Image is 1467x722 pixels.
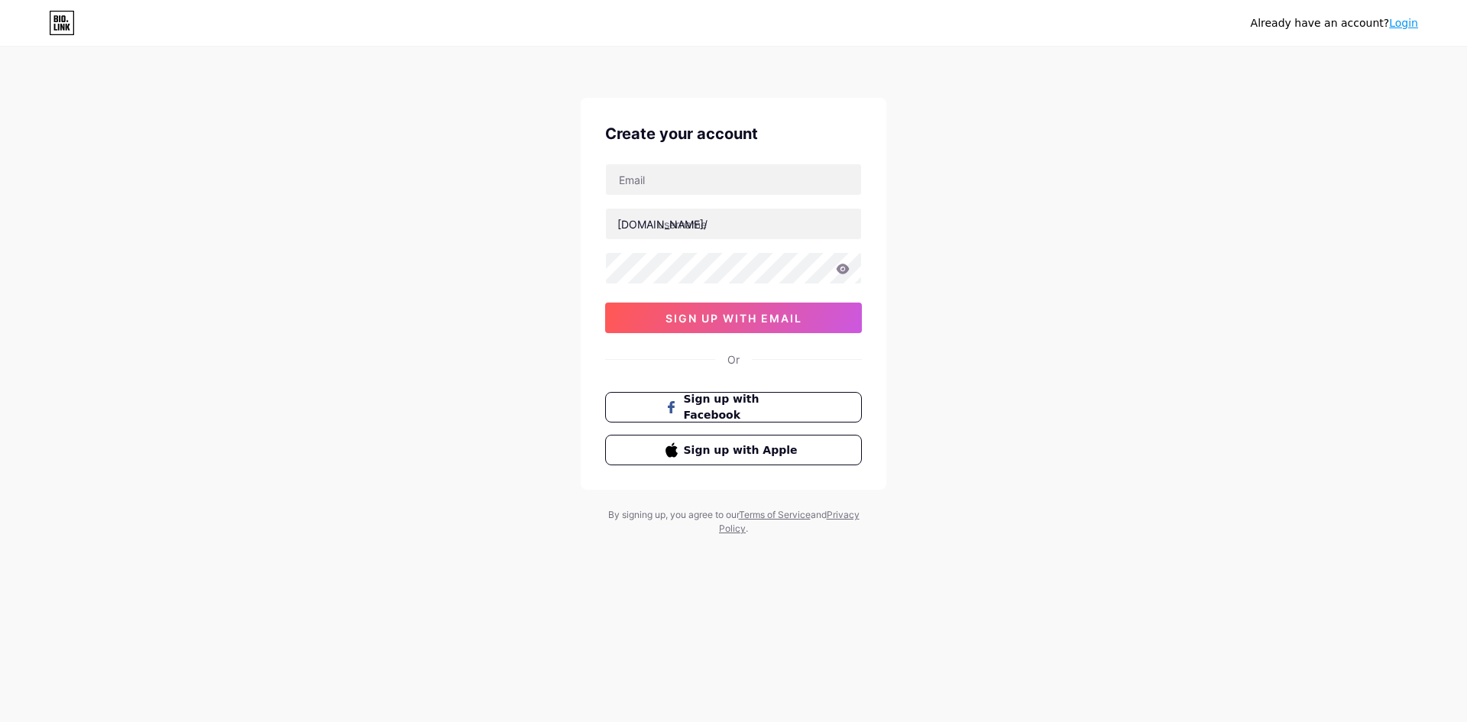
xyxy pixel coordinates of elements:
a: Login [1389,17,1418,29]
span: sign up with email [665,312,802,325]
button: Sign up with Facebook [605,392,862,423]
button: sign up with email [605,303,862,333]
a: Terms of Service [739,509,811,520]
span: Sign up with Facebook [684,391,802,423]
div: [DOMAIN_NAME]/ [617,216,708,232]
span: Sign up with Apple [684,442,802,458]
div: Create your account [605,122,862,145]
button: Sign up with Apple [605,435,862,465]
input: Email [606,164,861,195]
input: username [606,209,861,239]
div: Or [727,351,740,367]
div: Already have an account? [1251,15,1418,31]
div: By signing up, you agree to our and . [604,508,863,536]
